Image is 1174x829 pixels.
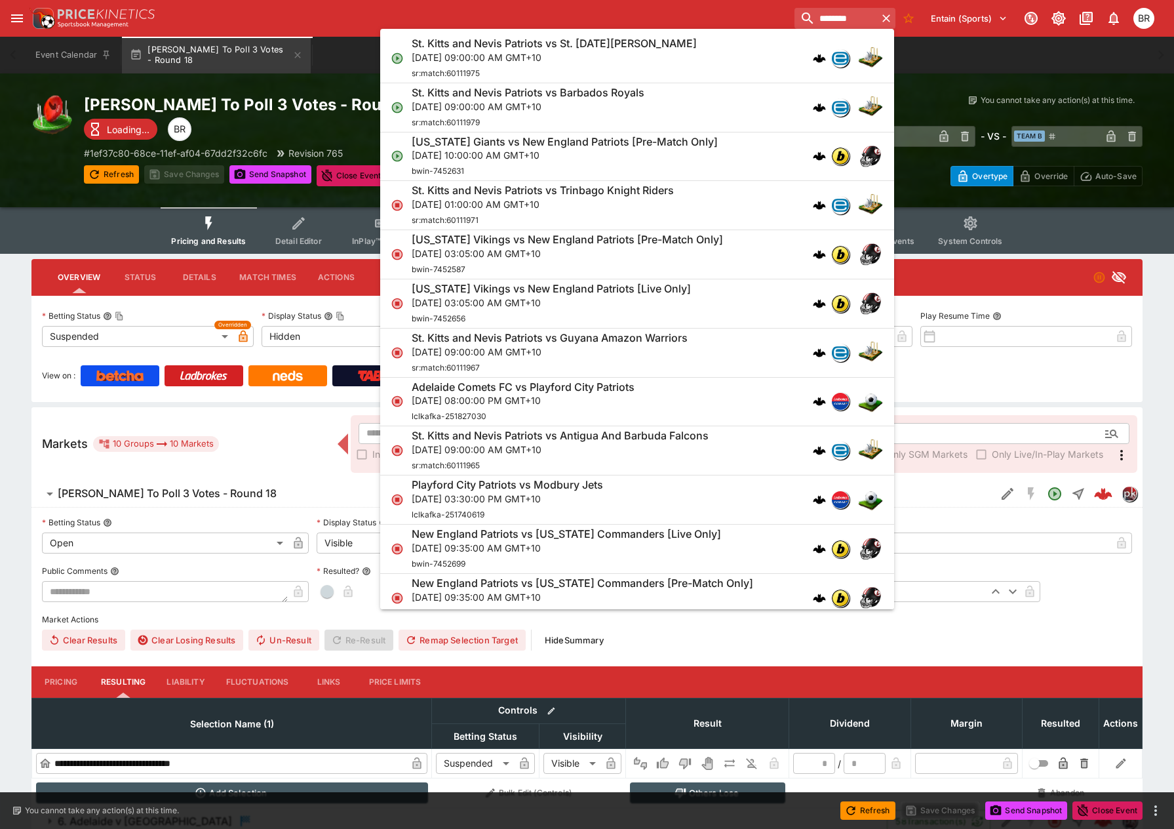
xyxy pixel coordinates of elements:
button: Bulk Edit (Controls) [436,782,622,803]
button: Auto-Save [1074,166,1143,186]
button: Play Resume Time [992,312,1002,321]
div: betradar [831,196,850,214]
button: Lose [675,753,695,774]
div: cerberus [813,592,826,605]
th: Controls [432,698,626,723]
span: InPlay™ Trading [352,236,412,246]
div: / [838,757,841,771]
div: Hidden [262,326,452,347]
p: [DATE] 09:35:00 AM GMT+10 [412,590,753,604]
p: Display Status [317,517,376,528]
button: Eliminated In Play [741,753,762,774]
div: betradar [831,441,850,460]
button: Close Event [1072,801,1143,820]
button: Send Snapshot [985,801,1067,820]
svg: Closed [391,248,404,261]
div: lclkafka [831,392,850,411]
input: search [794,8,877,29]
h6: Playford City Patriots vs Modbury Jets [412,478,603,492]
button: Remap Selection Target [399,630,526,651]
button: Send Snapshot [229,165,311,184]
div: betradar [831,49,850,68]
p: [DATE] 09:35:00 AM GMT+10 [412,541,721,555]
button: Close Event [317,165,387,186]
img: soccer.png [857,388,884,415]
img: Ladbrokes [180,371,227,381]
span: Betting Status [439,729,532,744]
button: Betting StatusCopy To Clipboard [103,312,112,321]
span: Visibility [549,729,617,744]
button: Price Limits [359,666,432,698]
p: Revision 765 [288,146,343,160]
p: Overtype [972,169,1008,183]
button: Links [300,666,359,698]
div: Visible [317,533,471,554]
svg: Suspended [1093,271,1106,284]
div: cerberus [813,542,826,556]
p: Override [1034,169,1068,183]
img: logo-cerberus.svg [813,199,826,212]
div: Event type filters [161,207,1013,254]
button: Clear Results [42,630,125,651]
span: sr:match:60111979 [412,117,480,127]
button: Liability [156,666,215,698]
button: open drawer [5,7,29,30]
img: cricket.png [857,437,884,464]
h6: [US_STATE] Giants vs New England Patriots [Pre-Match Only] [412,135,718,149]
img: PriceKinetics Logo [29,5,55,31]
button: [PERSON_NAME] To Poll 3 Votes - Round 18 [31,481,996,507]
img: soccer.png [857,487,884,513]
p: [DATE] 09:00:00 AM GMT+10 [412,443,709,456]
button: Override [1013,166,1074,186]
div: bwin [831,245,850,264]
span: bwin-7452699 [412,559,465,569]
p: Betting Status [42,310,100,321]
div: cerberus [813,248,826,261]
button: Display Status [379,518,388,527]
button: Open [1043,482,1066,506]
div: c66bb6ab-9069-47d5-b84d-7400908f0dbf [1094,485,1112,503]
span: bwin-7452613 [412,608,464,618]
img: cricket.png [857,340,884,366]
img: Betcha [96,371,144,381]
div: bwin [831,589,850,607]
div: bwin [831,147,850,165]
button: Void [697,753,718,774]
button: Open [1100,422,1124,445]
h6: [US_STATE] Vikings vs New England Patriots [Live Only] [412,282,691,296]
span: Include Resulted Markets [372,447,482,461]
th: Actions [1099,698,1143,748]
button: Refresh [84,165,139,184]
h6: [US_STATE] Vikings vs New England Patriots [Pre-Match Only] [412,233,723,247]
div: cerberus [813,395,826,408]
h6: New England Patriots vs [US_STATE] Commanders [Live Only] [412,527,721,541]
svg: More [1114,447,1129,463]
h6: - VS - [981,129,1006,143]
button: Not Set [630,753,651,774]
img: american_football.png [857,291,884,317]
img: bwin.png [832,540,849,557]
div: cerberus [813,444,826,457]
p: [DATE] 10:00:00 AM GMT+10 [412,148,718,162]
button: Toggle light/dark mode [1047,7,1070,30]
img: bwin.png [832,148,849,165]
div: Ben Raymond [1133,8,1154,29]
p: Copy To Clipboard [84,146,267,160]
img: american_football.png [857,536,884,562]
button: more [1148,803,1164,819]
p: Display Status [262,310,321,321]
button: Un-Result [248,630,319,651]
button: [PERSON_NAME] To Poll 3 Votes - Round 18 [122,37,311,73]
div: cerberus [813,101,826,114]
p: [DATE] 03:05:00 AM GMT+10 [412,247,723,260]
svg: Closed [391,444,404,457]
div: lclkafka [831,491,850,509]
h6: St. Kitts and Nevis Patriots vs Antigua And Barbuda Falcons [412,429,709,443]
button: Edit Detail [996,482,1019,506]
img: betradar.png [832,344,849,361]
p: Betting Status [42,517,100,528]
div: cerberus [813,493,826,506]
div: Ben Raymond [168,117,191,141]
img: logo-cerberus.svg [813,444,826,457]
